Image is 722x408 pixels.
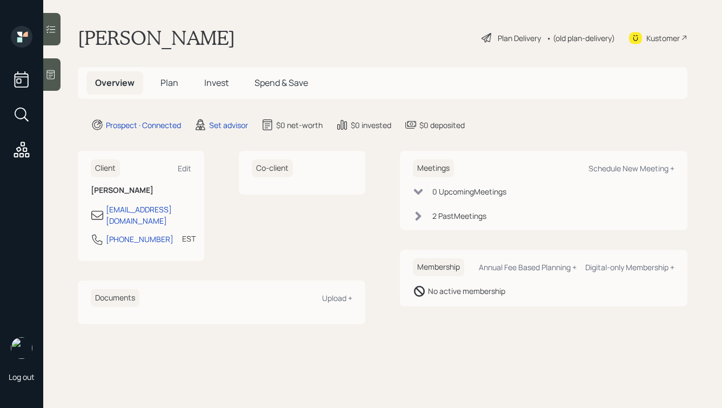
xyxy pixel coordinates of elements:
h6: Meetings [413,159,454,177]
div: [PHONE_NUMBER] [106,233,173,245]
div: Digital-only Membership + [585,262,674,272]
h1: [PERSON_NAME] [78,26,235,50]
div: Plan Delivery [498,32,541,44]
div: Prospect · Connected [106,119,181,131]
div: $0 deposited [419,119,465,131]
div: EST [182,233,196,244]
h6: Documents [91,289,139,307]
div: [EMAIL_ADDRESS][DOMAIN_NAME] [106,204,191,226]
h6: Membership [413,258,464,276]
div: $0 net-worth [276,119,323,131]
div: No active membership [428,285,505,297]
span: Invest [204,77,229,89]
span: Spend & Save [255,77,308,89]
div: Schedule New Meeting + [589,163,674,173]
div: 2 Past Meeting s [432,210,486,222]
div: Log out [9,372,35,382]
div: 0 Upcoming Meeting s [432,186,506,197]
div: Annual Fee Based Planning + [479,262,577,272]
div: Upload + [322,293,352,303]
div: Edit [178,163,191,173]
h6: [PERSON_NAME] [91,186,191,195]
h6: Co-client [252,159,293,177]
div: Set advisor [209,119,248,131]
h6: Client [91,159,120,177]
div: $0 invested [351,119,391,131]
img: hunter_neumayer.jpg [11,337,32,359]
div: Kustomer [646,32,680,44]
span: Plan [161,77,178,89]
div: • (old plan-delivery) [546,32,615,44]
span: Overview [95,77,135,89]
